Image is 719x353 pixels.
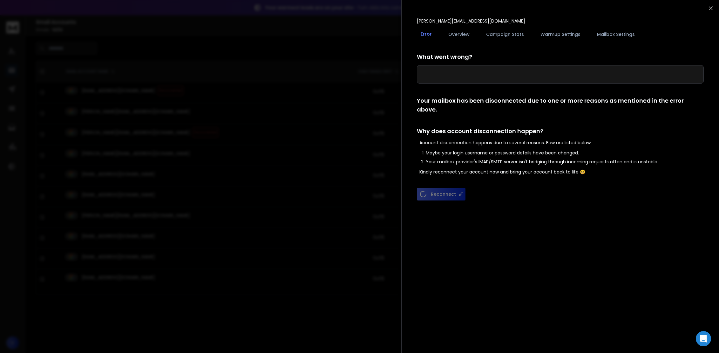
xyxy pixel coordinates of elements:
[426,150,704,156] li: Maybe your login username or password details have been changed.
[419,139,704,146] p: Account disconnection happens due to several reasons. Few are listed below:
[593,27,639,41] button: Mailbox Settings
[537,27,584,41] button: Warmup Settings
[417,27,436,42] button: Error
[419,169,704,175] p: Kindly reconnect your account now and bring your account back to life 😄
[417,52,704,61] h1: What went wrong?
[482,27,528,41] button: Campaign Stats
[417,18,525,24] p: [PERSON_NAME][EMAIL_ADDRESS][DOMAIN_NAME]
[417,96,704,114] h1: Your mailbox has been disconnected due to one or more reasons as mentioned in the error above.
[426,159,704,165] li: Your mailbox provider's IMAP/SMTP server isn't bridging through incoming requests often and is un...
[444,27,473,41] button: Overview
[696,331,711,346] div: Open Intercom Messenger
[417,127,704,136] h1: Why does account disconnection happen?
